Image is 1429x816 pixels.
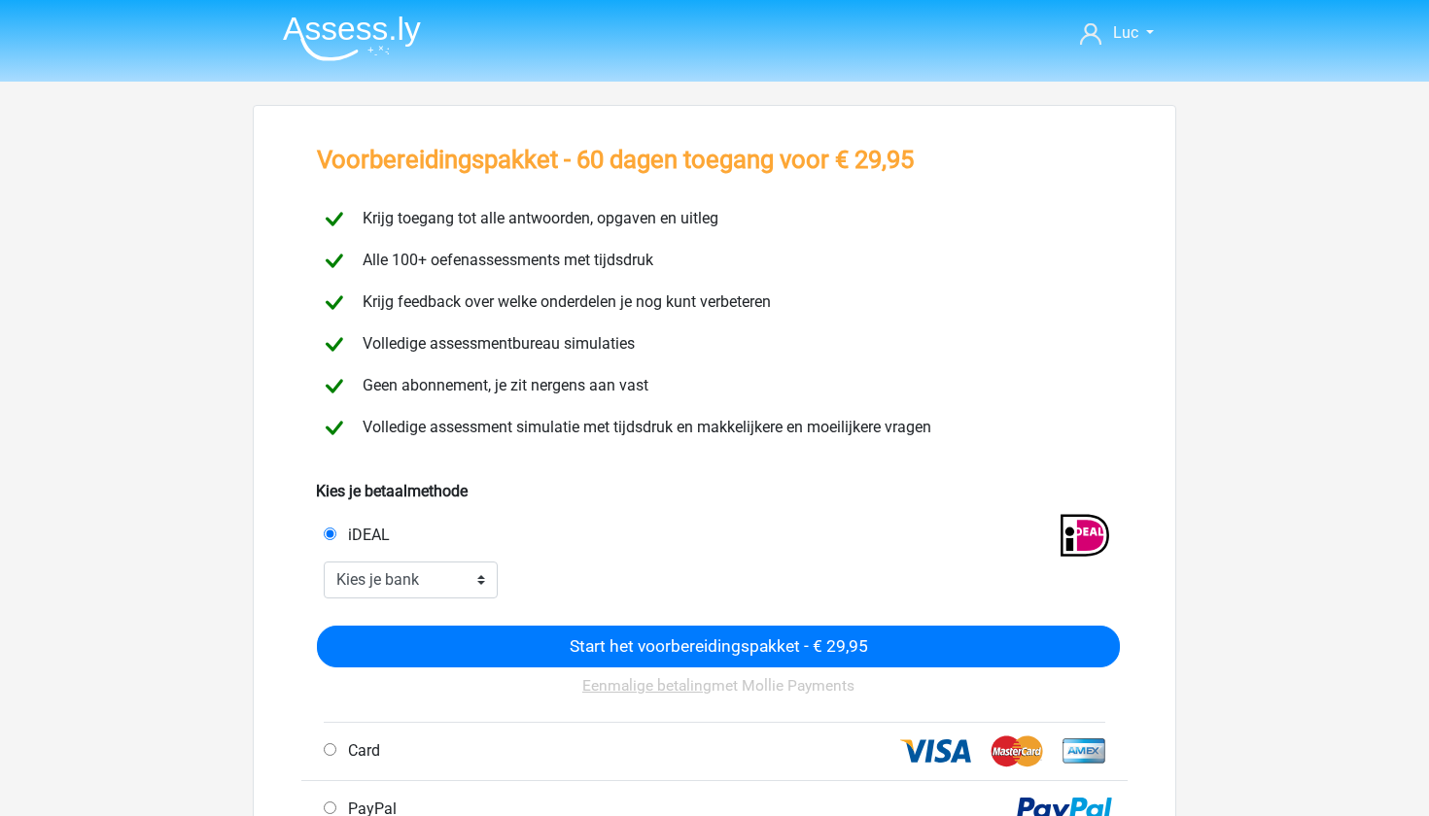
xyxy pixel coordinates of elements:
span: Geen abonnement, je zit nergens aan vast [355,376,648,394]
b: Kies je betaalmethode [316,482,468,500]
span: iDEAL [340,526,390,544]
img: checkmark [317,244,351,278]
span: Krijg toegang tot alle antwoorden, opgaven en uitleg [355,209,718,227]
img: checkmark [317,369,351,403]
input: Start het voorbereidingspakket - € 29,95 [317,626,1120,667]
img: checkmark [317,411,351,445]
span: Volledige assessmentbureau simulaties [355,334,635,353]
span: Krijg feedback over welke onderdelen je nog kunt verbeteren [355,292,771,311]
span: Card [340,741,380,760]
u: Eenmalige betaling [582,677,712,695]
div: met Mollie Payments [317,667,1120,721]
img: checkmark [317,202,351,236]
a: Luc [1072,21,1162,45]
img: Assessly [283,16,421,61]
img: checkmark [317,286,351,320]
span: Luc [1113,23,1138,42]
img: checkmark [317,327,351,361]
span: Volledige assessment simulatie met tijdsdruk en makkelijkere en moeilijkere vragen [355,418,931,436]
span: Alle 100+ oefenassessments met tijdsdruk [355,251,653,269]
h3: Voorbereidingspakket - 60 dagen toegang voor € 29,95 [317,145,914,175]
